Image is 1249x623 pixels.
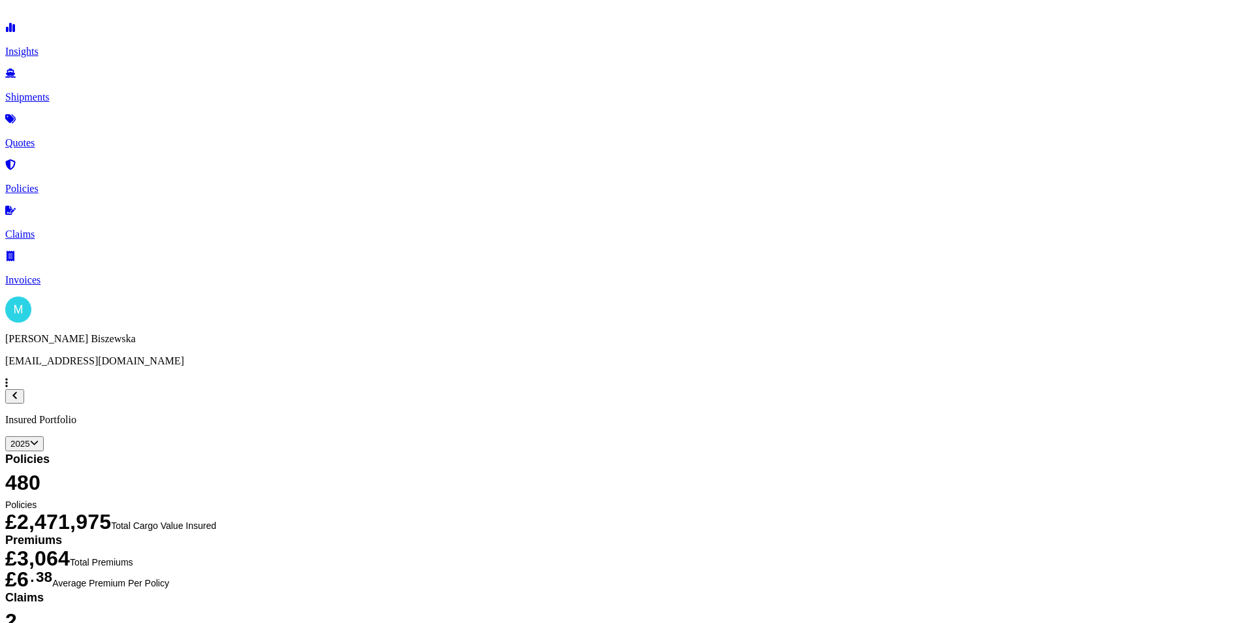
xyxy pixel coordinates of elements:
[5,451,1244,467] span: Policies
[111,519,216,532] span: Total Cargo Value Insured
[5,467,1244,498] span: 480
[5,183,1244,195] p: Policies
[17,569,29,590] span: 6
[5,137,1244,149] p: Quotes
[5,46,1244,57] p: Insights
[5,532,1244,548] span: Premiums
[5,229,1244,240] p: Claims
[5,511,17,532] span: £
[70,556,133,569] span: Total Premiums
[5,548,17,569] span: £
[36,572,52,583] span: 38
[35,548,70,569] span: 064
[5,274,1244,286] p: Invoices
[5,161,1244,195] a: Policies
[5,206,1244,240] a: Claims
[70,511,76,532] span: ,
[17,511,29,532] span: 2
[52,577,169,590] span: Average Premium Per Policy
[5,590,1244,605] span: Claims
[14,303,24,316] span: M
[5,498,37,511] span: Policies
[76,511,111,532] span: 975
[5,252,1244,286] a: Invoices
[5,115,1244,149] a: Quotes
[5,69,1244,103] a: Shipments
[29,548,35,569] span: ,
[5,569,17,590] span: £
[5,436,44,451] button: Year Selector
[10,439,30,449] span: 2025
[5,414,1244,426] p: Insured Portfolio
[29,511,35,532] span: ,
[5,91,1244,103] p: Shipments
[17,548,29,569] span: 3
[30,572,34,583] span: .
[5,24,1244,57] a: Insights
[35,511,70,532] span: 471
[5,333,1244,345] p: [PERSON_NAME] Biszewska
[5,355,1244,367] p: [EMAIL_ADDRESS][DOMAIN_NAME]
